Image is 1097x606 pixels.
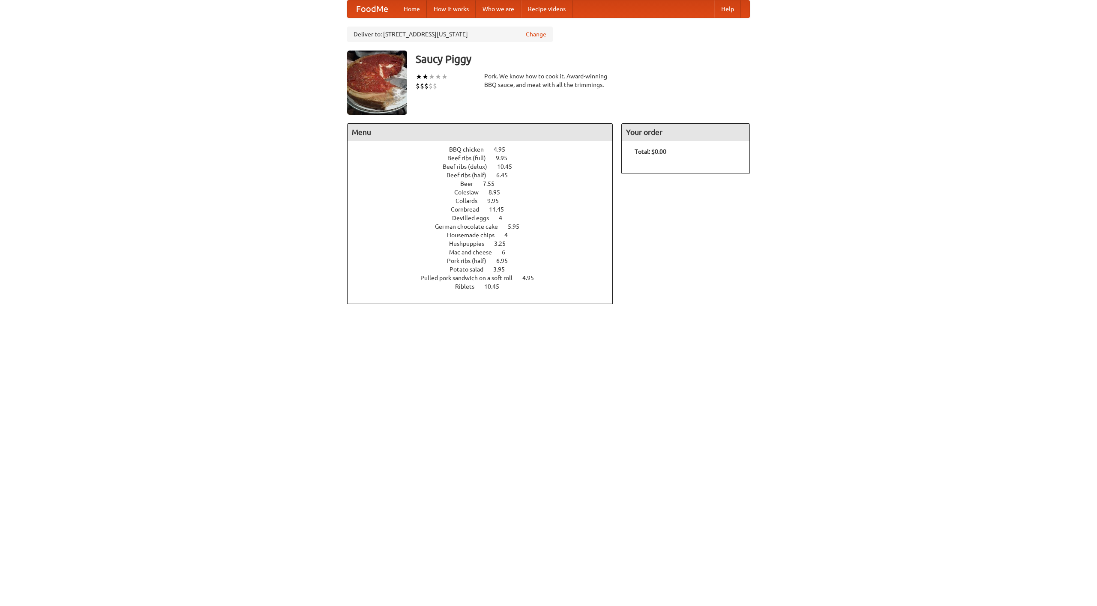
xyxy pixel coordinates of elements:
span: 6 [502,249,514,256]
a: Beef ribs (full) 9.95 [447,155,523,161]
h4: Menu [348,124,612,141]
h3: Saucy Piggy [416,51,750,68]
a: Change [526,30,546,39]
a: Pulled pork sandwich on a soft roll 4.95 [420,275,550,281]
div: Deliver to: [STREET_ADDRESS][US_STATE] [347,27,553,42]
span: 9.95 [487,197,507,204]
a: BBQ chicken 4.95 [449,146,521,153]
li: $ [429,81,433,91]
a: Beer 7.55 [460,180,510,187]
span: 5.95 [508,223,528,230]
span: 4 [504,232,516,239]
a: Home [397,0,427,18]
span: 4 [499,215,511,221]
span: Pulled pork sandwich on a soft roll [420,275,521,281]
a: Help [714,0,741,18]
a: Beef ribs (half) 6.45 [447,172,524,179]
span: Cornbread [451,206,488,213]
li: ★ [416,72,422,81]
span: Mac and cheese [449,249,501,256]
a: Pork ribs (half) 6.95 [447,257,524,264]
span: BBQ chicken [449,146,492,153]
a: Housemade chips 4 [447,232,524,239]
img: angular.jpg [347,51,407,115]
span: Beef ribs (delux) [443,163,496,170]
span: Devilled eggs [452,215,498,221]
span: 10.45 [484,283,508,290]
a: How it works [427,0,476,18]
li: $ [433,81,437,91]
a: German chocolate cake 5.95 [435,223,535,230]
span: 4.95 [494,146,514,153]
a: Mac and cheese 6 [449,249,521,256]
li: $ [416,81,420,91]
span: Beef ribs (half) [447,172,495,179]
span: 3.25 [494,240,514,247]
a: Collards 9.95 [456,197,515,204]
a: Coleslaw 8.95 [454,189,516,196]
span: German chocolate cake [435,223,507,230]
span: 6.95 [496,257,516,264]
a: Devilled eggs 4 [452,215,518,221]
span: Pork ribs (half) [447,257,495,264]
span: Coleslaw [454,189,487,196]
li: ★ [435,72,441,81]
a: Potato salad 3.95 [450,266,521,273]
span: 9.95 [496,155,516,161]
li: $ [420,81,424,91]
li: ★ [441,72,448,81]
a: Beef ribs (delux) 10.45 [443,163,528,170]
h4: Your order [622,124,749,141]
li: $ [424,81,429,91]
li: ★ [429,72,435,81]
a: Cornbread 11.45 [451,206,520,213]
span: 10.45 [497,163,521,170]
span: Riblets [455,283,483,290]
a: Riblets 10.45 [455,283,515,290]
span: 7.55 [483,180,503,187]
li: ★ [422,72,429,81]
a: FoodMe [348,0,397,18]
span: Beef ribs (full) [447,155,495,161]
a: Hushpuppies 3.25 [449,240,522,247]
span: Housemade chips [447,232,503,239]
span: Potato salad [450,266,492,273]
span: 8.95 [489,189,509,196]
b: Total: $0.00 [635,148,666,155]
span: 6.45 [496,172,516,179]
span: 4.95 [522,275,543,281]
span: Collards [456,197,486,204]
div: Pork. We know how to cook it. Award-winning BBQ sauce, and meat with all the trimmings. [484,72,613,89]
span: Hushpuppies [449,240,493,247]
span: 11.45 [489,206,513,213]
span: Beer [460,180,482,187]
a: Who we are [476,0,521,18]
a: Recipe videos [521,0,572,18]
span: 3.95 [493,266,513,273]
